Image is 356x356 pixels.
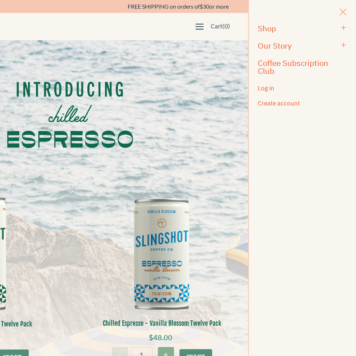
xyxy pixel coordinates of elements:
[258,24,338,32] h3: Shop
[76,332,248,347] div: $48.00
[228,22,230,31] span: )
[117,186,207,321] img: Vanilla Blossom Six-Pack
[76,319,248,328] h3: Chilled Espresso - Vanilla Blossom Twelve Pack
[224,22,228,30] span: 0
[203,3,209,10] span: 30
[258,42,338,50] h3: Our Story
[258,82,347,95] a: Log in
[7,46,133,175] img: intro.svg__PID:948df2cb-ef34-4dd7-a140-f54439bfbc6a
[200,3,203,10] span: $
[222,22,224,31] span: (
[258,59,338,75] h3: Coffee Subscription Club
[258,97,347,110] a: Create account
[258,39,347,52] a: Our Story
[258,57,347,77] a: Coffee Subscription Club
[258,22,347,35] a: Shop
[207,19,234,33] a: Cart(0)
